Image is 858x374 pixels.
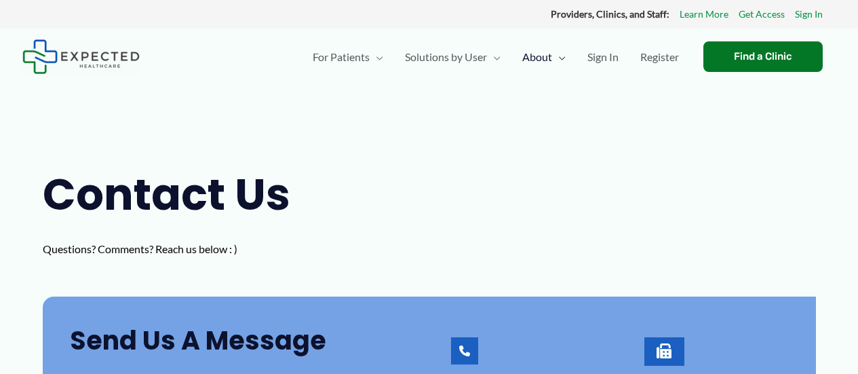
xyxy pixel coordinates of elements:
h2: Send Us a Message [70,324,402,357]
a: Call Us [451,337,478,364]
span: Register [640,33,679,81]
a: Sign In [577,33,629,81]
nav: Primary Site Navigation [302,33,690,81]
a: Get Access [739,5,785,23]
span: About [522,33,552,81]
a: For PatientsMenu Toggle [302,33,394,81]
span: For Patients [313,33,370,81]
a: Learn More [680,5,728,23]
a: Solutions by UserMenu Toggle [394,33,511,81]
a: Register [629,33,690,81]
span: Sign In [587,33,619,81]
img: Expected Healthcare Logo - side, dark font, small [22,39,140,74]
p: Questions? Comments? Reach us below : ) [43,239,321,259]
span: Menu Toggle [552,33,566,81]
h1: Contact Us [43,164,321,225]
span: Menu Toggle [370,33,383,81]
a: Find a Clinic [703,41,823,72]
a: AboutMenu Toggle [511,33,577,81]
a: Sign In [795,5,823,23]
span: Solutions by User [405,33,487,81]
span: Menu Toggle [487,33,501,81]
strong: Providers, Clinics, and Staff: [551,8,669,20]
